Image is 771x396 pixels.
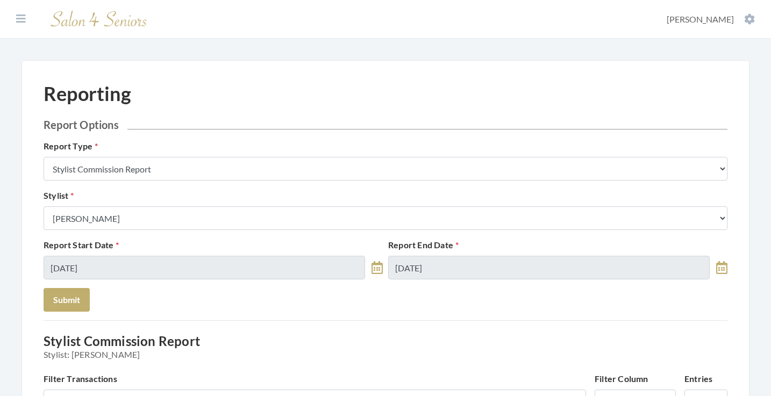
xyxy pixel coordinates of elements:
label: Filter Column [595,372,648,385]
button: [PERSON_NAME] [663,13,758,25]
button: Submit [44,288,90,312]
label: Report Start Date [44,239,119,251]
a: toggle [716,256,727,279]
label: Stylist [44,189,74,202]
h3: Stylist Commission Report [44,334,727,359]
input: Select Date [44,256,365,279]
input: Select Date [388,256,710,279]
a: toggle [372,256,383,279]
span: Stylist: [PERSON_NAME] [44,349,727,359]
img: Salon 4 Seniors [45,6,153,32]
label: Report End Date [388,239,459,251]
label: Filter Transactions [44,372,117,385]
h1: Reporting [44,82,131,105]
label: Entries [684,372,712,385]
label: Report Type [44,140,98,153]
h2: Report Options [44,118,727,131]
span: [PERSON_NAME] [667,14,734,24]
